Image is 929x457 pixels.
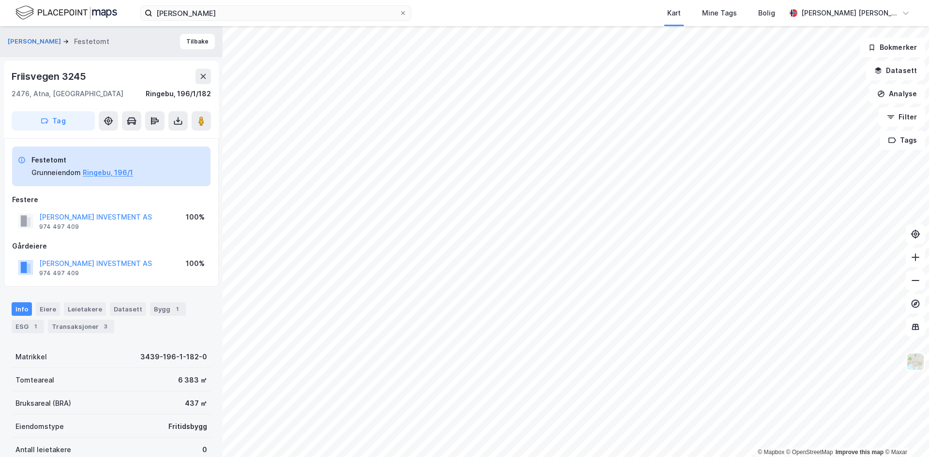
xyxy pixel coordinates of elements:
img: Z [906,353,925,371]
div: [PERSON_NAME] [PERSON_NAME] [801,7,898,19]
div: 974 497 409 [39,223,79,231]
button: Analyse [869,84,925,103]
div: Kart [667,7,681,19]
div: 437 ㎡ [185,398,207,409]
div: Datasett [110,302,146,316]
div: 0 [202,444,207,456]
a: Improve this map [836,449,884,456]
div: Bolig [758,7,775,19]
div: Grunneiendom [31,167,81,178]
div: 3439-196-1-182-0 [140,351,207,363]
button: [PERSON_NAME] [8,37,63,46]
div: 1 [172,304,182,314]
div: 6 383 ㎡ [178,374,207,386]
div: Ringebu, 196/1/182 [146,88,211,100]
div: 1 [30,322,40,331]
div: ESG [12,320,44,333]
div: Friisvegen 3245 [12,69,88,84]
div: Festetomt [74,36,109,47]
div: Eiendomstype [15,421,64,432]
div: Info [12,302,32,316]
div: 100% [186,258,205,269]
button: Tags [880,131,925,150]
button: Ringebu, 196/1 [83,167,133,178]
input: Søk på adresse, matrikkel, gårdeiere, leietakere eller personer [152,6,399,20]
button: Tilbake [180,34,215,49]
button: Filter [879,107,925,127]
a: Mapbox [758,449,784,456]
div: Festetomt [31,154,133,166]
button: Tag [12,111,95,131]
img: logo.f888ab2527a4732fd821a326f86c7f29.svg [15,4,117,21]
div: Transaksjoner [48,320,114,333]
div: Kontrollprogram for chat [881,411,929,457]
div: Gårdeiere [12,240,210,252]
button: Bokmerker [860,38,925,57]
div: Matrikkel [15,351,47,363]
div: Mine Tags [702,7,737,19]
div: Eiere [36,302,60,316]
div: Festere [12,194,210,206]
div: 2476, Atna, [GEOGRAPHIC_DATA] [12,88,123,100]
div: Antall leietakere [15,444,71,456]
a: OpenStreetMap [786,449,833,456]
iframe: Chat Widget [881,411,929,457]
div: Tomteareal [15,374,54,386]
div: Bruksareal (BRA) [15,398,71,409]
div: Fritidsbygg [168,421,207,432]
div: Leietakere [64,302,106,316]
div: 974 497 409 [39,269,79,277]
div: 100% [186,211,205,223]
button: Datasett [866,61,925,80]
div: Bygg [150,302,186,316]
div: 3 [101,322,110,331]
